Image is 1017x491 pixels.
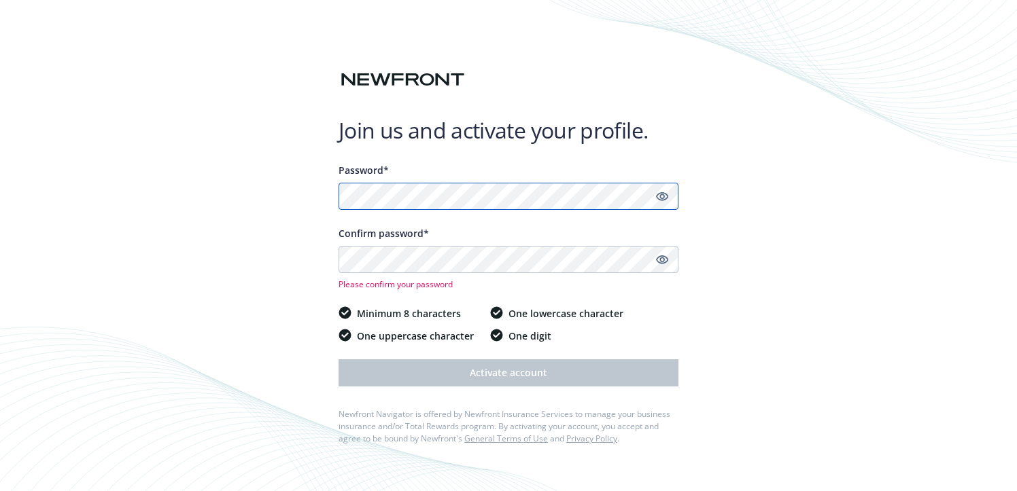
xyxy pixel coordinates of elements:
input: Confirm your unique password... [339,246,678,273]
input: Enter a unique password... [339,183,678,210]
span: One uppercase character [357,329,474,343]
span: Activate account [470,366,547,379]
span: Password* [339,164,389,177]
span: One lowercase character [508,306,623,321]
a: Show password [654,251,670,268]
span: Confirm password* [339,227,429,240]
a: Privacy Policy [566,433,617,444]
h1: Join us and activate your profile. [339,117,678,144]
button: Activate account [339,359,678,386]
span: Minimum 8 characters [357,306,461,321]
a: Show password [654,188,670,204]
a: General Terms of Use [464,433,548,444]
div: Newfront Navigator is offered by Newfront Insurance Services to manage your business insurance an... [339,408,678,445]
img: Newfront logo [339,68,467,92]
span: Please confirm your password [339,278,678,290]
span: One digit [508,329,551,343]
